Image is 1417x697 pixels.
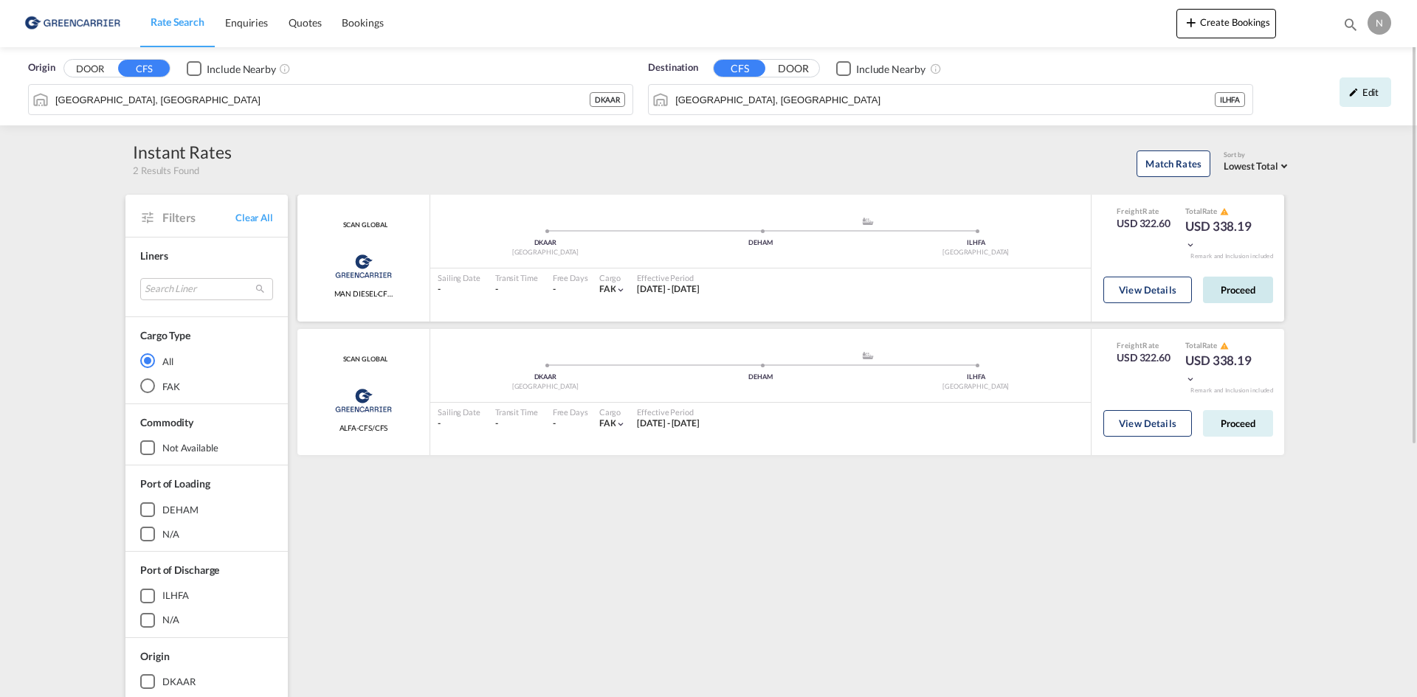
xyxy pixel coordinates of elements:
div: Sailing Date [438,272,480,283]
button: icon-plus 400-fgCreate Bookings [1176,9,1276,38]
div: DEHAM [653,372,869,382]
button: Match Rates [1137,150,1210,177]
span: ALFA-CFS/CFS [339,423,388,433]
div: N [1368,11,1391,35]
div: - [438,417,480,430]
div: ILHFA [1215,92,1246,107]
span: SCAN GLOBAL [339,221,388,230]
div: Cargo Type [140,328,190,343]
input: Search by Port [675,89,1215,111]
button: icon-alert [1218,206,1229,217]
div: DKAAR [438,238,653,248]
span: [DATE] - [DATE] [637,417,700,429]
span: Origin [140,650,169,662]
div: Freight Rate [1117,206,1171,216]
button: icon-alert [1218,340,1229,351]
span: Port of Loading [140,477,210,490]
span: Destination [648,60,698,75]
div: Contract / Rate Agreement / Tariff / Spot Pricing Reference Number: SCAN GLOBAL [339,221,388,230]
div: icon-magnify [1342,16,1359,38]
div: - [553,417,556,430]
md-icon: assets/icons/custom/ship-fill.svg [859,352,877,359]
md-icon: icon-alert [1220,341,1229,350]
span: Liners [140,249,168,262]
md-radio-button: All [140,353,273,368]
div: Remark and Inclusion included [1179,386,1284,395]
div: N/A [162,613,179,626]
md-input-container: Haifa, ILHFA [649,85,1252,114]
span: Quotes [289,16,321,29]
span: Origin [28,60,55,75]
md-checkbox: Checkbox No Ink [836,60,925,76]
div: [GEOGRAPHIC_DATA] [438,382,653,392]
div: Instant Rates [133,140,232,164]
div: ILHFA [868,238,1083,248]
div: Free Days [553,272,588,283]
div: Effective Period [637,406,700,417]
div: Include Nearby [856,62,925,77]
div: Transit Time [495,406,538,417]
div: Total Rate [1185,340,1259,352]
md-checkbox: ILHFA [140,589,273,603]
div: DEHAM [653,238,869,248]
span: [DATE] - [DATE] [637,283,700,294]
div: [GEOGRAPHIC_DATA] [868,248,1083,257]
button: DOOR [768,60,819,77]
div: USD 322.60 [1117,216,1171,231]
div: Contract / Rate Agreement / Tariff / Spot Pricing Reference Number: SCAN GLOBAL [339,355,388,364]
span: Clear All [235,211,273,224]
div: [GEOGRAPHIC_DATA] [438,248,653,257]
button: DOOR [64,60,116,77]
md-icon: assets/icons/custom/ship-fill.svg [859,218,877,225]
div: Cargo [599,272,627,283]
div: Remark and Inclusion included [1179,252,1284,260]
input: Search by Port [55,89,590,111]
div: Free Days [553,406,588,417]
div: ILHFA [868,372,1083,382]
md-checkbox: Checkbox No Ink [187,60,276,76]
md-checkbox: DEHAM [140,502,273,517]
div: N/A [162,527,179,541]
div: icon-pencilEdit [1340,77,1391,107]
div: USD 338.19 [1185,352,1259,387]
md-checkbox: DKAAR [140,674,273,689]
img: b0b18ec08afe11efb1d4932555f5f09d.png [22,7,122,40]
div: DKAAR [438,372,653,382]
div: [GEOGRAPHIC_DATA] [868,382,1083,392]
div: Transit Time [495,272,538,283]
span: Enquiries [225,16,268,29]
span: FAK [599,283,616,294]
div: not available [162,441,218,454]
div: Include Nearby [207,62,276,77]
span: Filters [162,209,235,226]
span: 2 Results Found [133,164,199,177]
div: Cargo [599,406,627,417]
div: Sailing Date [438,406,480,417]
div: Sort by [1224,150,1292,160]
span: FAK [599,417,616,429]
button: CFS [118,60,170,77]
md-radio-button: FAK [140,378,273,393]
div: 01 Jul 2025 - 30 Sep 2025 [637,417,700,430]
div: 01 Jul 2025 - 30 Sep 2025 [637,283,700,296]
md-icon: icon-alert [1220,207,1229,216]
md-checkbox: N/A [140,613,273,628]
button: Proceed [1203,277,1273,303]
md-icon: icon-chevron-down [616,419,626,429]
img: Greencarrier Consolidators [331,248,396,285]
div: DEHAM [162,503,199,516]
md-icon: icon-chevron-down [1185,374,1196,384]
md-icon: icon-chevron-down [616,285,626,295]
span: Bookings [342,16,383,29]
span: Lowest Total [1224,160,1278,172]
md-icon: icon-chevron-down [1185,240,1196,250]
div: - [553,283,556,296]
span: Port of Discharge [140,564,219,576]
div: USD 322.60 [1117,350,1171,365]
md-icon: icon-magnify [1342,16,1359,32]
button: View Details [1103,410,1192,437]
button: CFS [714,60,765,77]
div: - [495,283,538,296]
span: SCAN GLOBAL [339,355,388,364]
